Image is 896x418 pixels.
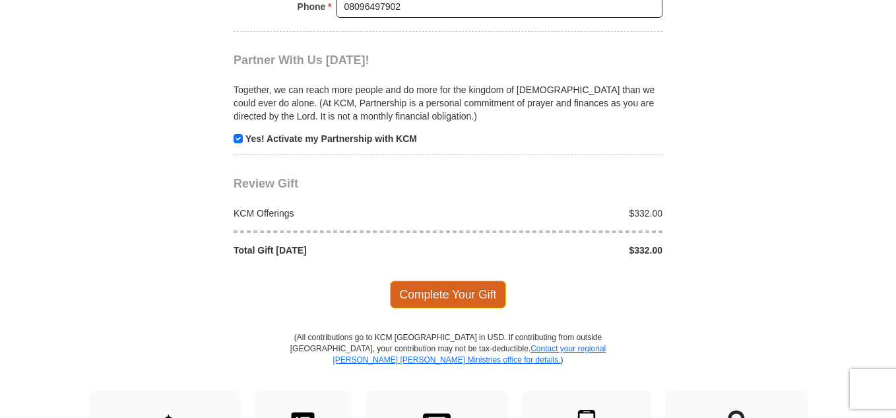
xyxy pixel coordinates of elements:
span: Complete Your Gift [390,281,507,308]
span: Review Gift [234,177,298,190]
span: Partner With Us [DATE]! [234,53,369,67]
p: (All contributions go to KCM [GEOGRAPHIC_DATA] in USD. If contributing from outside [GEOGRAPHIC_D... [290,332,606,390]
div: $332.00 [448,207,670,220]
div: KCM Offerings [227,207,449,220]
div: Total Gift [DATE] [227,244,449,257]
p: Together, we can reach more people and do more for the kingdom of [DEMOGRAPHIC_DATA] than we coul... [234,83,662,123]
strong: Yes! Activate my Partnership with KCM [245,133,417,144]
div: $332.00 [448,244,670,257]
